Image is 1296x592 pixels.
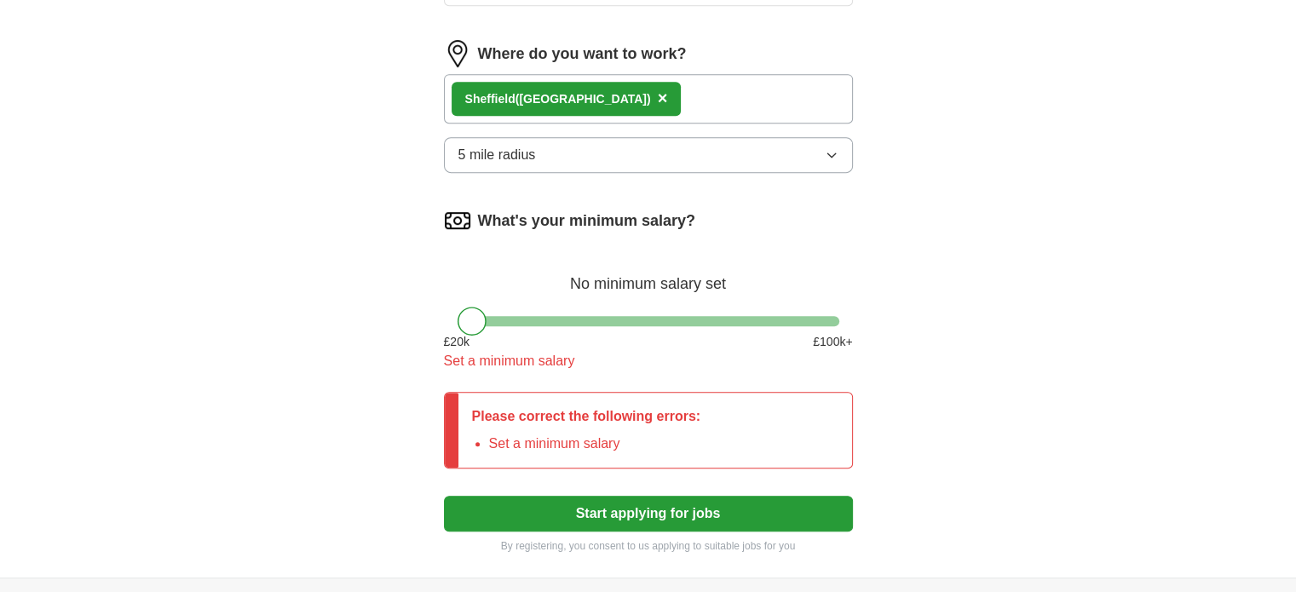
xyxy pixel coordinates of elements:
[465,90,651,108] div: ffield
[458,145,536,165] span: 5 mile radius
[444,40,471,67] img: location.png
[444,333,469,351] span: £ 20 k
[472,406,701,427] p: Please correct the following errors:
[444,137,853,173] button: 5 mile radius
[813,333,852,351] span: £ 100 k+
[444,496,853,532] button: Start applying for jobs
[465,92,487,106] strong: She
[516,92,651,106] span: ([GEOGRAPHIC_DATA])
[489,434,701,454] li: Set a minimum salary
[444,538,853,554] p: By registering, you consent to us applying to suitable jobs for you
[478,210,695,233] label: What's your minimum salary?
[444,207,471,234] img: salary.png
[444,351,853,371] div: Set a minimum salary
[658,89,668,107] span: ×
[658,86,668,112] button: ×
[478,43,687,66] label: Where do you want to work?
[444,255,853,296] div: No minimum salary set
